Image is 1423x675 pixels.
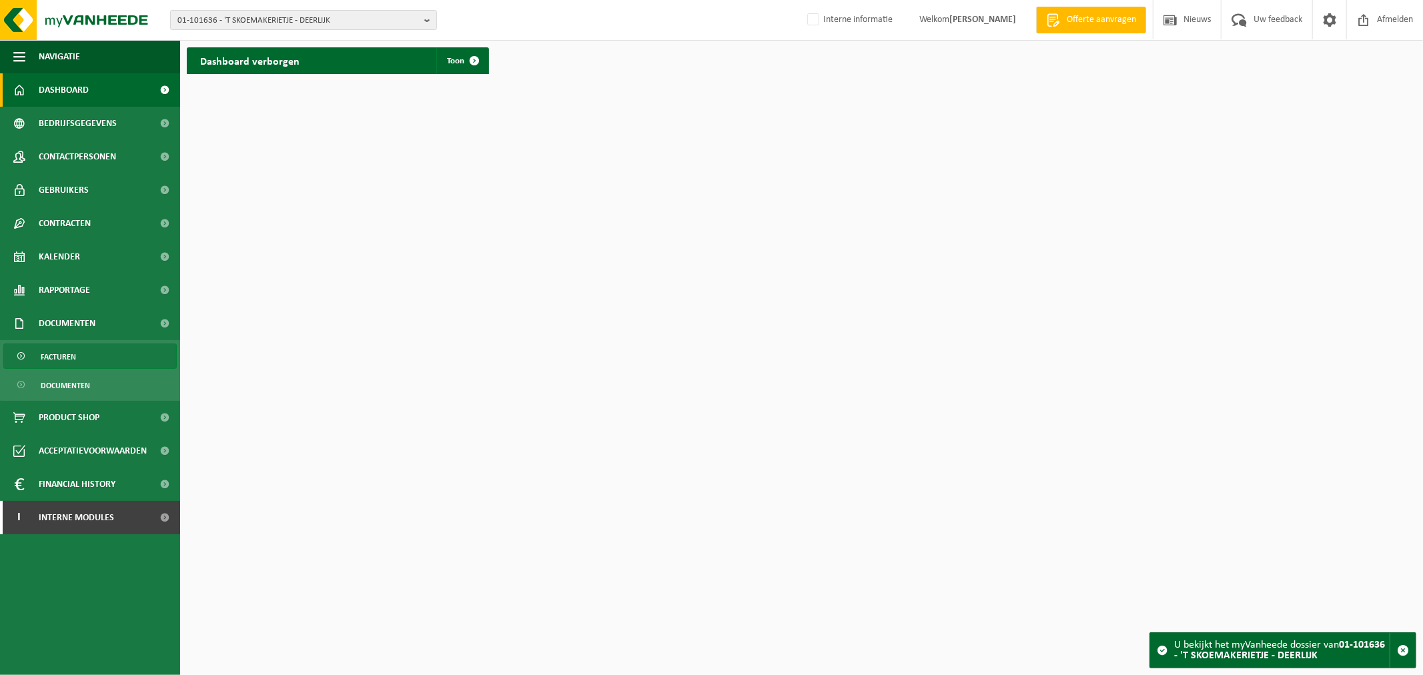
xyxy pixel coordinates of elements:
[39,434,147,468] span: Acceptatievoorwaarden
[41,373,90,398] span: Documenten
[3,344,177,369] a: Facturen
[39,73,89,107] span: Dashboard
[1036,7,1146,33] a: Offerte aanvragen
[187,47,313,73] h2: Dashboard verborgen
[39,40,80,73] span: Navigatie
[13,501,25,534] span: I
[436,47,488,74] a: Toon
[39,501,114,534] span: Interne modules
[1174,633,1390,668] div: U bekijkt het myVanheede dossier van
[1063,13,1139,27] span: Offerte aanvragen
[447,57,464,65] span: Toon
[39,240,80,273] span: Kalender
[39,107,117,140] span: Bedrijfsgegevens
[39,173,89,207] span: Gebruikers
[39,401,99,434] span: Product Shop
[39,468,115,501] span: Financial History
[177,11,419,31] span: 01-101636 - 'T SKOEMAKERIETJE - DEERLIJK
[39,307,95,340] span: Documenten
[39,207,91,240] span: Contracten
[1174,640,1385,661] strong: 01-101636 - 'T SKOEMAKERIETJE - DEERLIJK
[41,344,76,370] span: Facturen
[805,10,893,30] label: Interne informatie
[39,273,90,307] span: Rapportage
[39,140,116,173] span: Contactpersonen
[949,15,1016,25] strong: [PERSON_NAME]
[3,372,177,398] a: Documenten
[170,10,437,30] button: 01-101636 - 'T SKOEMAKERIETJE - DEERLIJK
